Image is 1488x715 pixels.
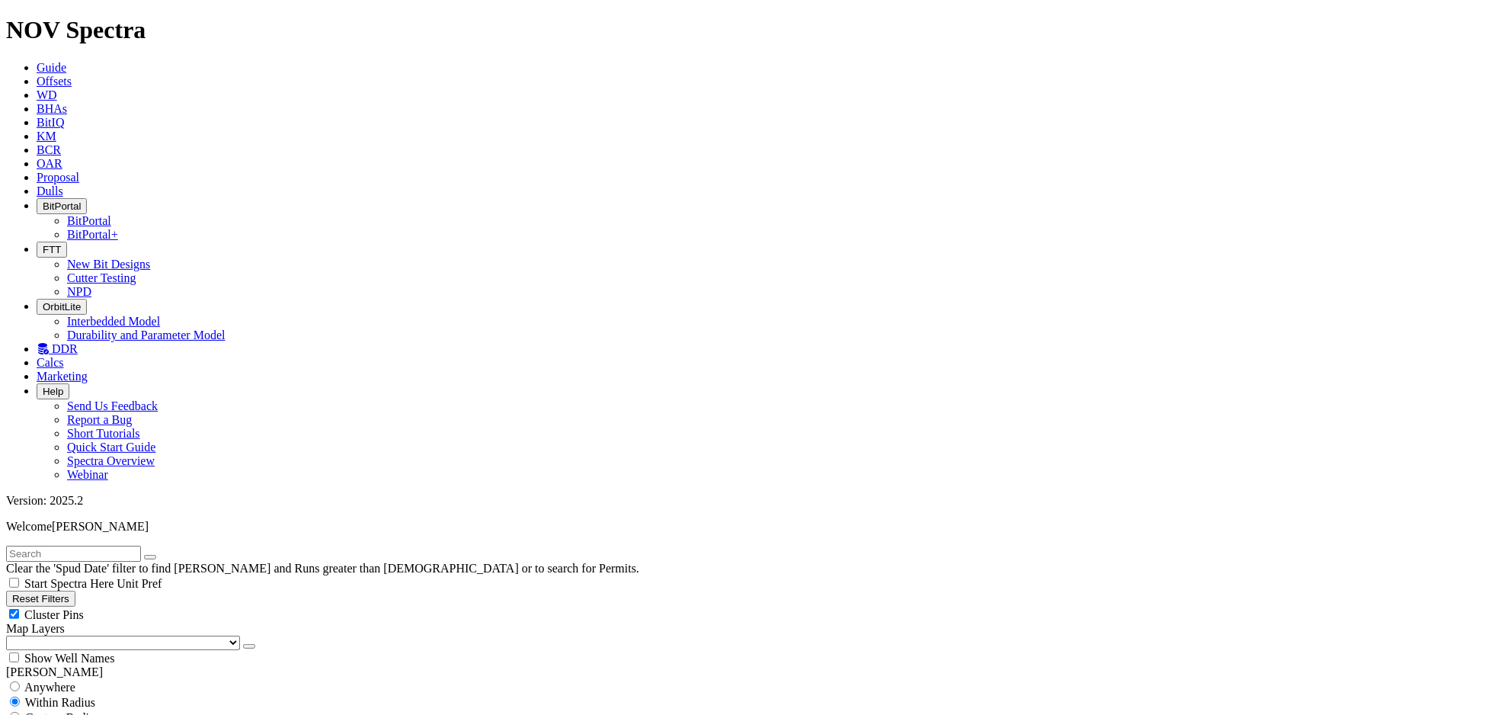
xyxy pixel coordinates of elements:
[67,285,91,298] a: NPD
[24,577,114,590] span: Start Spectra Here
[43,301,81,313] span: OrbitLite
[67,399,158,412] a: Send Us Feedback
[9,578,19,588] input: Start Spectra Here
[67,214,111,227] a: BitPortal
[52,520,149,533] span: [PERSON_NAME]
[37,157,62,170] a: OAR
[37,242,67,258] button: FTT
[37,75,72,88] a: Offsets
[67,271,136,284] a: Cutter Testing
[67,228,118,241] a: BitPortal+
[6,494,1482,508] div: Version: 2025.2
[117,577,162,590] span: Unit Pref
[67,454,155,467] a: Spectra Overview
[67,258,150,271] a: New Bit Designs
[24,608,84,621] span: Cluster Pins
[43,244,61,255] span: FTT
[37,61,66,74] a: Guide
[67,468,108,481] a: Webinar
[67,441,155,454] a: Quick Start Guide
[43,200,81,212] span: BitPortal
[67,413,132,426] a: Report a Bug
[37,342,78,355] a: DDR
[6,16,1482,44] h1: NOV Spectra
[37,299,87,315] button: OrbitLite
[43,386,63,397] span: Help
[6,562,639,575] span: Clear the 'Spud Date' filter to find [PERSON_NAME] and Runs greater than [DEMOGRAPHIC_DATA] or to...
[37,130,56,143] a: KM
[6,520,1482,534] p: Welcome
[37,88,57,101] a: WD
[37,184,63,197] a: Dulls
[6,546,141,562] input: Search
[37,356,64,369] a: Calcs
[37,370,88,383] a: Marketing
[37,116,64,129] a: BitIQ
[67,315,160,328] a: Interbedded Model
[37,383,69,399] button: Help
[37,171,79,184] a: Proposal
[37,143,61,156] a: BCR
[37,102,67,115] a: BHAs
[6,622,65,635] span: Map Layers
[24,681,75,694] span: Anywhere
[37,198,87,214] button: BitPortal
[52,342,78,355] span: DDR
[67,329,226,341] a: Durability and Parameter Model
[67,427,140,440] a: Short Tutorials
[25,696,95,709] span: Within Radius
[6,591,75,607] button: Reset Filters
[6,665,1482,679] div: [PERSON_NAME]
[24,652,114,665] span: Show Well Names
